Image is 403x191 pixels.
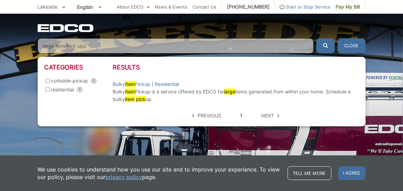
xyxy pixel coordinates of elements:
[261,112,274,119] span: Next
[125,89,135,94] mark: Item
[288,166,331,180] a: Tell me more
[113,88,359,103] p: Bulky Pickup is a service offered by EDCO for items generated from within your home. Schedule a b...
[45,64,113,71] h3: Categories
[91,78,97,84] span: 1
[336,3,360,11] span: Pay My Bill
[125,96,135,102] mark: item
[77,87,83,92] span: 1
[113,64,359,71] h3: Results
[136,96,146,102] mark: pick
[51,77,88,85] span: curbside-pickup
[38,4,58,10] span: Lakeside
[155,3,188,11] a: News & Events
[38,166,281,181] p: We use cookies to understand how you use our site and to improve your experience. To view our pol...
[224,89,236,94] mark: large
[193,3,217,11] a: Contact Us
[338,166,366,180] span: I agree
[198,112,221,119] span: Previous
[46,79,50,83] input: curbside-pickup 1
[316,38,335,53] button: Submit the search query.
[38,24,95,32] a: EDCD logo. Return to the homepage.
[46,87,50,92] input: residential 1
[38,38,314,53] input: Search
[72,1,107,13] span: English
[117,3,150,11] a: About EDCO
[113,80,179,88] a: BulkyItemPickup | Residential
[338,38,366,53] button: Close
[106,173,142,181] a: privacy policy
[51,86,74,93] span: residential
[125,81,135,87] mark: Item
[240,112,242,119] a: 1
